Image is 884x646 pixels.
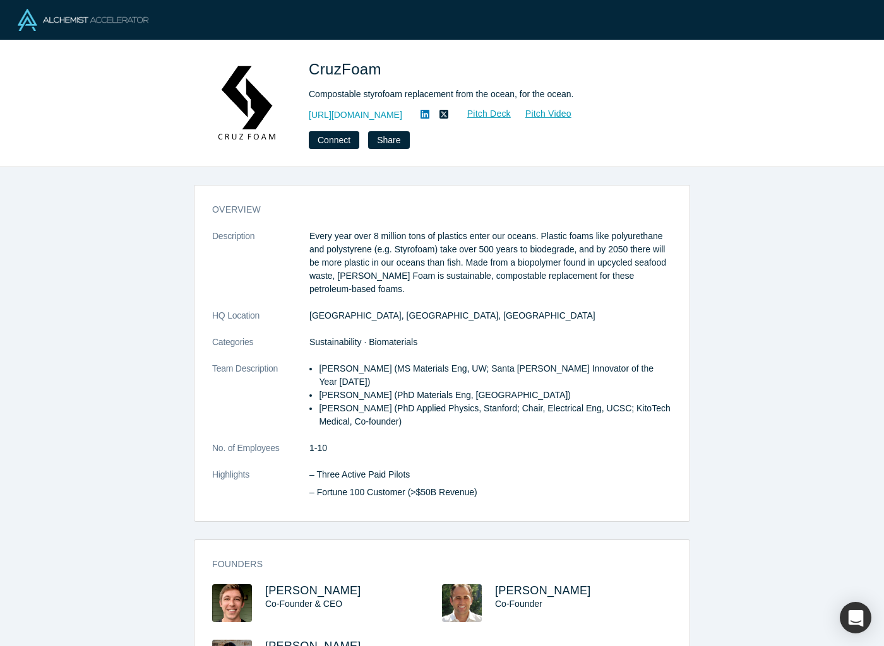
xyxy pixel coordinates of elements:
[212,203,654,216] h3: overview
[511,107,572,121] a: Pitch Video
[309,309,672,322] dd: [GEOGRAPHIC_DATA], [GEOGRAPHIC_DATA], [GEOGRAPHIC_DATA]
[212,558,654,571] h3: Founders
[212,362,309,442] dt: Team Description
[265,599,342,609] span: Co-Founder & CEO
[309,109,402,122] a: [URL][DOMAIN_NAME]
[319,389,672,402] p: [PERSON_NAME] (PhD Materials Eng, [GEOGRAPHIC_DATA])
[309,61,386,78] span: CruzFoam
[368,131,409,149] button: Share
[212,442,309,468] dt: No. of Employees
[309,337,417,347] span: Sustainability · Biomaterials
[212,584,252,622] img: John Felts's Profile Image
[212,468,309,512] dt: Highlights
[453,107,511,121] a: Pitch Deck
[495,584,591,597] a: [PERSON_NAME]
[495,599,542,609] span: Co-Founder
[319,362,672,389] p: [PERSON_NAME] (MS Materials Eng, UW; Santa [PERSON_NAME] Innovator of the Year [DATE])
[309,131,359,149] button: Connect
[309,230,672,296] p: Every year over 8 million tons of plastics enter our oceans. Plastic foams like polyurethane and ...
[309,486,672,499] p: – Fortune 100 Customer (>$50B Revenue)
[203,58,291,146] img: CruzFoam's Logo
[265,584,361,597] a: [PERSON_NAME]
[319,402,672,428] p: [PERSON_NAME] (PhD Applied Physics, Stanford; Chair, Electrical Eng, UCSC; KitoTech Medical, Co-f...
[442,584,482,622] img: Marco Rolandi's Profile Image
[212,309,309,336] dt: HQ Location
[309,468,672,481] p: – Three Active Paid Pilots
[212,336,309,362] dt: Categories
[212,230,309,309] dt: Description
[309,442,672,455] dd: 1-10
[309,88,662,101] div: Compostable styrofoam replacement from the ocean, for the ocean.
[18,9,148,31] img: Alchemist Logo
